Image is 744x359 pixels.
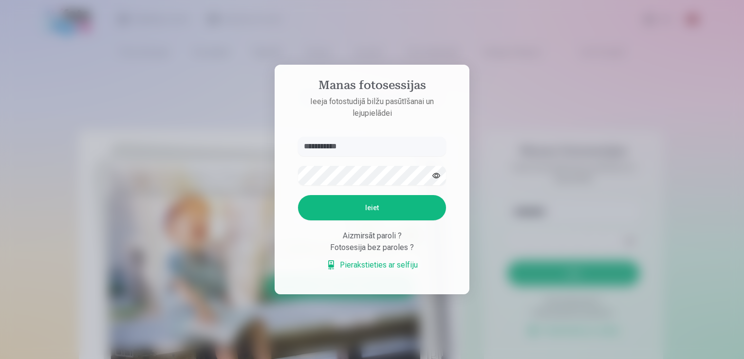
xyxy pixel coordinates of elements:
h4: Manas fotosessijas [288,78,456,96]
button: Ieiet [298,195,446,220]
div: Aizmirsāt paroli ? [298,230,446,242]
p: Ieeja fotostudijā bilžu pasūtīšanai un lejupielādei [288,96,456,119]
a: Pierakstieties ar selfiju [326,259,418,271]
div: Fotosesija bez paroles ? [298,242,446,253]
